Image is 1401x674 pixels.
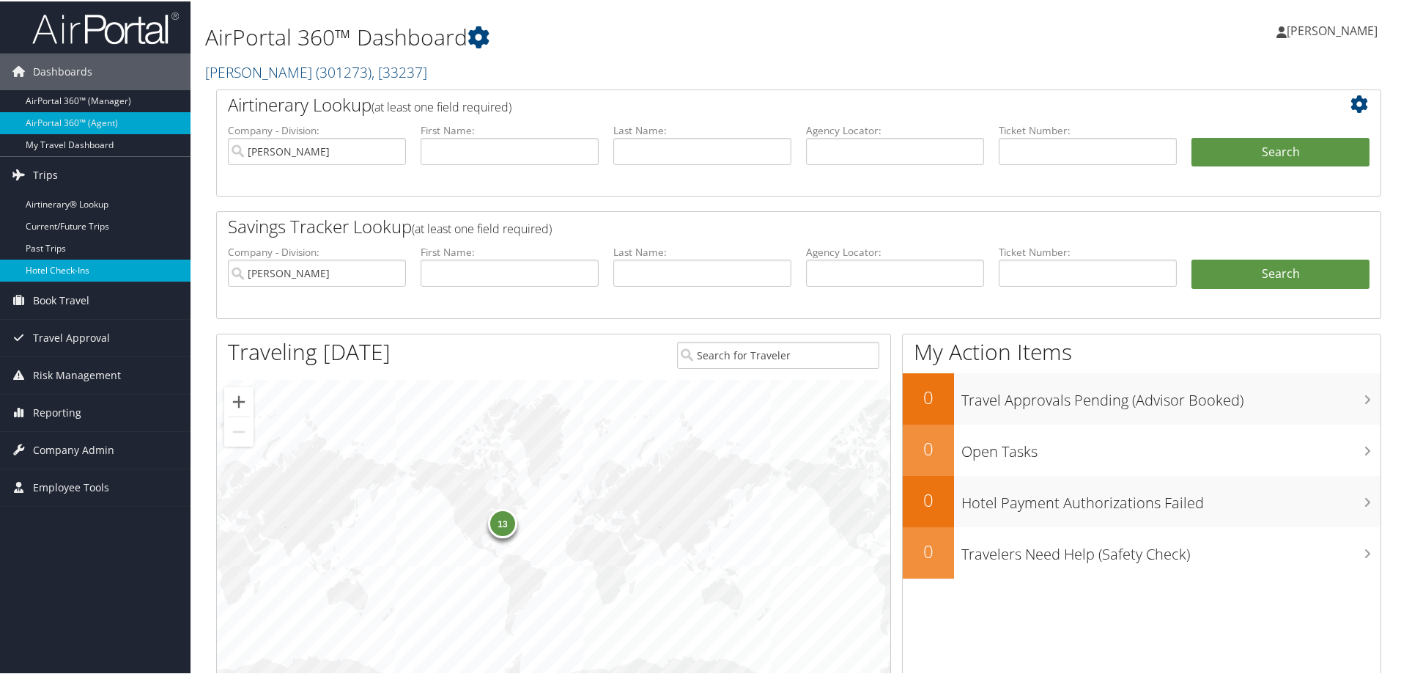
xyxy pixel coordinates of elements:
span: ( 301273 ) [316,61,371,81]
a: 0Open Tasks [903,423,1380,475]
span: Risk Management [33,356,121,392]
h2: Airtinerary Lookup [228,91,1273,116]
h1: AirPortal 360™ Dashboard [205,21,997,51]
h1: Traveling [DATE] [228,335,391,366]
label: First Name: [421,243,599,258]
label: Agency Locator: [806,243,984,258]
button: Zoom in [224,386,254,415]
h3: Open Tasks [961,433,1380,461]
h2: 0 [903,486,954,511]
label: Ticket Number: [999,122,1177,136]
a: [PERSON_NAME] [1276,7,1392,51]
a: [PERSON_NAME] [205,61,427,81]
label: Last Name: [613,122,791,136]
h1: My Action Items [903,335,1380,366]
div: 13 [488,508,517,537]
label: Last Name: [613,243,791,258]
a: 0Hotel Payment Authorizations Failed [903,475,1380,526]
span: [PERSON_NAME] [1287,21,1378,37]
a: 0Travel Approvals Pending (Advisor Booked) [903,372,1380,423]
a: Search [1191,258,1369,287]
span: Travel Approval [33,318,110,355]
label: Company - Division: [228,122,406,136]
span: Dashboards [33,52,92,89]
span: Reporting [33,393,81,430]
a: 0Travelers Need Help (Safety Check) [903,526,1380,577]
h2: 0 [903,384,954,409]
input: Search for Traveler [677,340,879,367]
label: Company - Division: [228,243,406,258]
button: Search [1191,136,1369,166]
h2: 0 [903,538,954,563]
label: Ticket Number: [999,243,1177,258]
h3: Hotel Payment Authorizations Failed [961,484,1380,512]
input: search accounts [228,258,406,285]
span: Company Admin [33,431,114,467]
span: Employee Tools [33,468,109,505]
h3: Travelers Need Help (Safety Check) [961,535,1380,563]
span: , [ 33237 ] [371,61,427,81]
span: (at least one field required) [412,219,552,235]
h2: Savings Tracker Lookup [228,213,1273,238]
h3: Travel Approvals Pending (Advisor Booked) [961,381,1380,409]
img: airportal-logo.png [32,10,179,44]
span: Trips [33,155,58,192]
span: Book Travel [33,281,89,318]
h2: 0 [903,435,954,460]
label: Agency Locator: [806,122,984,136]
button: Zoom out [224,416,254,445]
label: First Name: [421,122,599,136]
span: (at least one field required) [371,98,511,114]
